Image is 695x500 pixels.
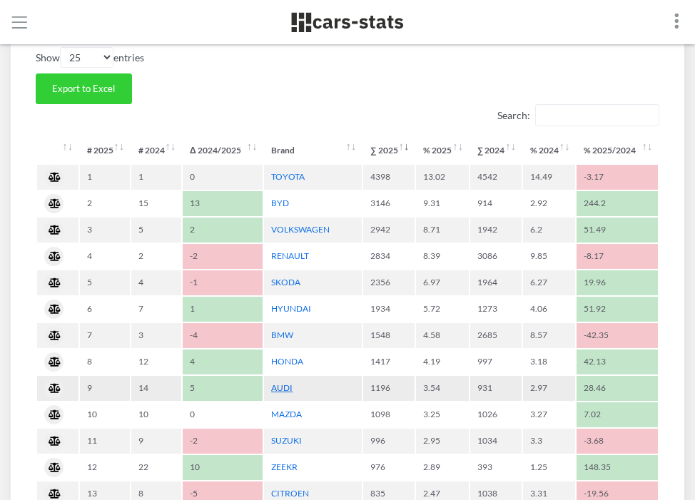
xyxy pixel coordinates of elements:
[363,191,415,216] td: 3146
[131,429,181,454] td: 9
[470,191,522,216] td: 914
[577,402,658,427] td: 7.02
[290,11,405,34] img: navbar brand
[416,165,469,190] td: 13.02
[80,270,130,295] td: 5
[131,191,181,216] td: 15
[470,270,522,295] td: 1964
[416,429,469,454] td: 2.95
[577,350,658,374] td: 42.13
[363,323,415,348] td: 1548
[363,376,415,401] td: 1196
[416,270,469,295] td: 6.97
[183,376,263,401] td: 5
[131,350,181,374] td: 12
[523,297,576,322] td: 4.06
[416,350,469,374] td: 4.19
[523,323,576,348] td: 8.57
[131,402,181,427] td: 10
[271,277,300,287] a: SKODA
[131,244,181,269] td: 2
[80,402,130,427] td: 10
[363,429,415,454] td: 996
[523,376,576,401] td: 2.97
[36,47,144,68] label: Show entries
[470,350,522,374] td: 997
[363,455,415,480] td: 976
[523,455,576,480] td: 1.25
[271,198,289,208] a: BYD
[271,488,309,499] a: CITROEN
[577,455,658,480] td: 148.35
[183,138,263,163] th: Δ&nbsp;2024/2025: activate to sort column ascending
[577,323,658,348] td: -42.35
[363,270,415,295] td: 2356
[523,429,576,454] td: 3.3
[183,455,263,480] td: 10
[131,297,181,322] td: 7
[271,224,330,235] a: VOLKSWAGEN
[470,429,522,454] td: 1034
[470,297,522,322] td: 1273
[37,138,78,163] th: : activate to sort column ascending
[363,218,415,243] td: 2942
[577,191,658,216] td: 244.2
[80,297,130,322] td: 6
[577,165,658,190] td: -3.17
[416,402,469,427] td: 3.25
[416,323,469,348] td: 4.58
[363,297,415,322] td: 1934
[131,455,181,480] td: 22
[271,435,302,446] a: SUZUKI
[470,244,522,269] td: 3086
[80,350,130,374] td: 8
[577,218,658,243] td: 51.49
[271,303,311,314] a: HYUNDAI
[416,218,469,243] td: 8.71
[363,244,415,269] td: 2834
[363,165,415,190] td: 4398
[577,270,658,295] td: 19.96
[131,165,181,190] td: 1
[470,455,522,480] td: 393
[523,165,576,190] td: 14.49
[131,323,181,348] td: 3
[363,402,415,427] td: 1098
[183,191,263,216] td: 13
[577,376,658,401] td: 28.46
[416,191,469,216] td: 9.31
[271,409,302,419] a: MAZDA
[80,323,130,348] td: 7
[497,104,659,126] label: Search:
[577,244,658,269] td: -8.17
[183,350,263,374] td: 4
[470,376,522,401] td: 931
[183,165,263,190] td: 0
[535,104,659,126] input: Search:
[52,83,115,94] span: Export to Excel
[416,297,469,322] td: 5.72
[80,191,130,216] td: 2
[36,73,132,103] button: Export to Excel
[577,297,658,322] td: 51.92
[363,350,415,374] td: 1417
[131,218,181,243] td: 5
[80,244,130,269] td: 4
[80,429,130,454] td: 11
[523,191,576,216] td: 2.92
[470,402,522,427] td: 1026
[523,402,576,427] td: 3.27
[523,138,576,163] th: %&nbsp;2024: activate to sort column ascending
[80,455,130,480] td: 12
[363,138,415,163] th: ∑&nbsp;2025: activate to sort column ascending
[271,171,305,182] a: TOYOTA
[523,218,576,243] td: 6.2
[80,138,130,163] th: #&nbsp;2025: activate to sort column ascending
[523,270,576,295] td: 6.27
[470,138,522,163] th: ∑&nbsp;2024: activate to sort column ascending
[577,429,658,454] td: -3.68
[131,138,181,163] th: #&nbsp;2024: activate to sort column ascending
[416,244,469,269] td: 8.39
[80,376,130,401] td: 9
[183,297,263,322] td: 1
